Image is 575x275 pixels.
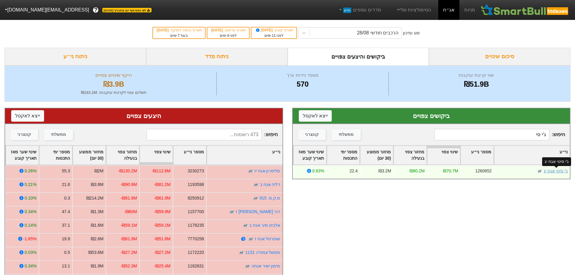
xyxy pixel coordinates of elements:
[248,168,254,174] img: tase link
[480,4,570,16] img: SmartBull
[236,209,280,214] a: דור [PERSON_NAME] ז
[39,146,72,165] div: Toggle SortBy
[188,209,204,215] div: 1157700
[12,72,215,79] div: היקף שינויים צפויים
[254,33,293,38] div: לפני ימים
[11,110,44,122] button: ייצא לאקסל
[327,146,360,165] div: Toggle SortBy
[121,222,137,229] div: -₪59.1M
[154,249,171,256] div: -₪27.2M
[140,146,173,165] div: Toggle SortBy
[410,168,425,174] div: ₪80.2M
[147,129,277,140] span: חיפוש :
[427,146,460,165] div: Toggle SortBy
[378,168,391,174] div: ₪3.2M
[25,222,37,229] div: 0.14%
[188,181,204,188] div: 1193598
[62,236,70,242] div: 19.9
[121,263,137,269] div: -₪52.3M
[25,209,37,215] div: 0.34%
[260,182,280,187] a: דליה אגח ב
[106,146,139,165] div: Toggle SortBy
[91,236,104,242] div: ₪2.6M
[146,48,288,66] div: ניתוח מדד
[248,236,254,242] img: tase link
[343,8,351,13] span: חדש
[312,168,324,174] div: 0.63%
[255,28,274,32] span: [DATE]
[177,34,180,38] span: 7
[124,209,137,215] div: -₪60M
[434,129,565,140] span: חיפוש :
[249,223,280,228] a: אלביט מע' אגח ב
[218,79,387,90] div: 570
[118,168,137,174] div: -₪130.2M
[537,168,543,174] img: tase link
[51,131,66,138] div: ממשלתי
[332,129,361,140] button: ממשלתי
[91,222,104,229] div: ₪1.6M
[62,168,70,174] div: 55.3
[336,4,384,16] a: מדדים נוספיםחדש
[255,236,280,241] a: שופרסל אגח ז
[121,195,137,201] div: -₪61.9M
[25,195,37,201] div: 0.10%
[44,129,73,140] button: ממשלתי
[403,30,420,36] div: סוג עדכון
[253,195,259,201] img: tase link
[299,110,332,122] button: ייצא לאקסל
[173,146,206,165] div: Toggle SortBy
[6,146,39,165] div: Toggle SortBy
[211,28,224,32] span: [DATE]
[12,90,215,96] div: תשלום צפוי לקרנות עוקבות : ₪193.2M
[152,168,171,174] div: -₪112.6M
[91,263,104,269] div: ₪1.9M
[390,72,563,79] div: שווי קרנות עוקבות
[73,146,106,165] div: Toggle SortBy
[475,168,491,174] div: 1260652
[154,195,171,201] div: -₪61.9M
[299,111,564,120] div: ביקושים צפויים
[94,168,104,174] div: ₪2M
[229,209,235,215] img: tase link
[288,48,429,66] div: ביקושים והיצעים צפויים
[293,146,326,165] div: Toggle SortBy
[154,236,171,242] div: -₪51.8M
[25,263,37,269] div: 0.34%
[244,263,251,269] img: tase link
[210,27,246,33] div: תאריך פרסום :
[298,129,326,140] button: קונצרני
[188,236,204,242] div: 7770258
[121,236,137,242] div: -₪61.9M
[154,222,171,229] div: -₪59.1M
[147,129,262,140] input: 473 רשומות...
[102,8,151,12] span: לפי נתוני סוף יום מתאריך [DATE]
[12,79,215,90] div: ₪3.9B
[25,181,37,188] div: 0.21%
[62,263,70,269] div: 13.1
[188,263,204,269] div: 1182831
[390,79,563,90] div: ₪51.9B
[245,250,280,255] a: ממשל צמודה 1131
[218,72,387,79] div: מספר ניירות ערך
[254,168,280,173] a: מליסרון אגח יז
[156,27,202,33] div: תאריך כניסה לתוקף :
[544,168,568,173] a: ג'י סיטי אגח יג
[434,129,549,140] input: 97 רשומות...
[360,146,393,165] div: Toggle SortBy
[154,263,171,269] div: -₪25.4M
[91,209,104,215] div: ₪1.3M
[394,146,426,165] div: Toggle SortBy
[156,33,202,38] div: בעוד ימים
[11,111,276,120] div: היצעים צפויים
[25,168,37,174] div: 0.26%
[157,28,170,32] span: [DATE]
[349,168,357,174] div: 22.4
[121,249,137,256] div: -₪27.2M
[94,6,97,14] span: ?
[188,195,204,201] div: 8250912
[18,131,31,138] div: קונצרני
[11,129,38,140] button: קונצרני
[62,222,70,229] div: 37.1
[25,249,37,256] div: 0.03%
